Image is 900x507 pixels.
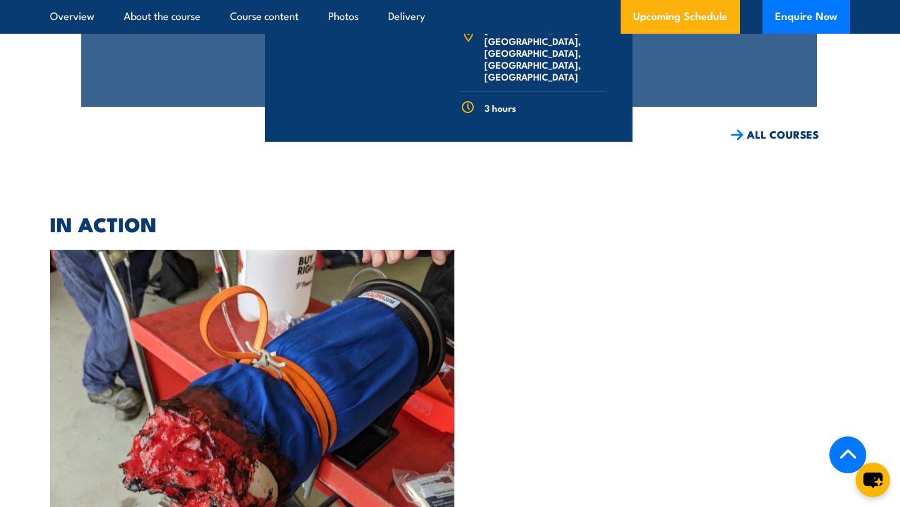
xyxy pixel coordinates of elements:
[731,127,819,142] a: ALL COURSES
[50,215,850,232] h2: IN ACTION
[484,102,516,114] span: 3 hours
[856,463,890,497] button: chat-button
